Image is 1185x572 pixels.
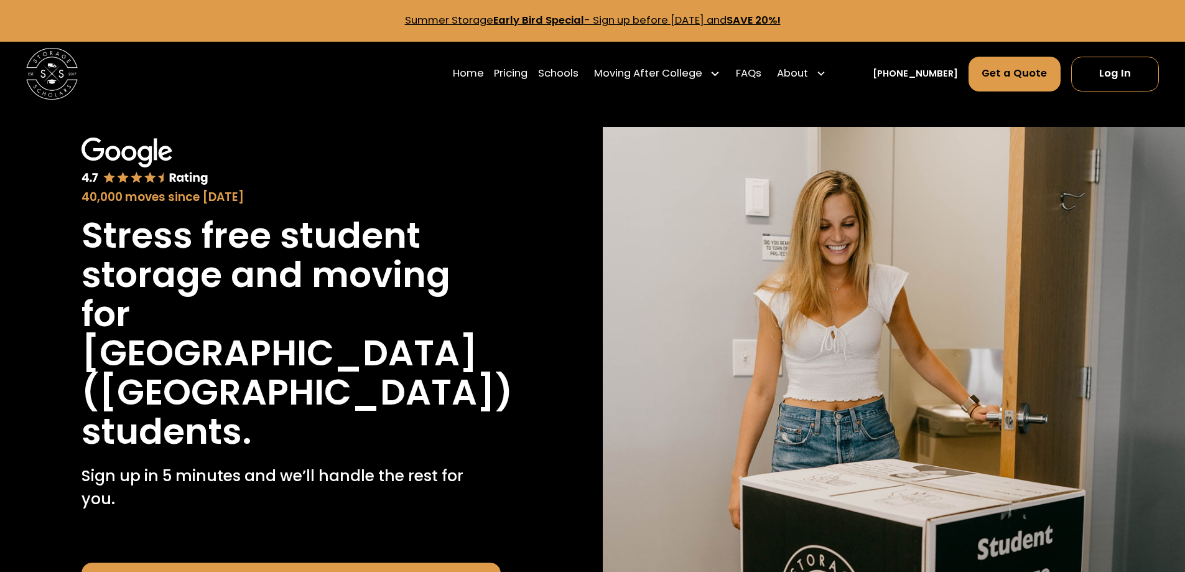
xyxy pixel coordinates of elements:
div: 40,000 moves since [DATE] [81,189,501,206]
img: Google 4.7 star rating [81,138,208,186]
a: Log In [1071,57,1159,91]
img: Storage Scholars main logo [26,48,78,100]
strong: Early Bird Special [493,13,584,27]
div: About [772,55,832,91]
h1: [GEOGRAPHIC_DATA] ([GEOGRAPHIC_DATA]) [81,334,513,412]
a: Get a Quote [969,57,1061,91]
div: Moving After College [589,55,726,91]
a: Pricing [494,55,527,91]
a: Home [453,55,484,91]
h1: Stress free student storage and moving for [81,216,501,334]
a: Summer StorageEarly Bird Special- Sign up before [DATE] andSAVE 20%! [405,13,781,27]
p: Sign up in 5 minutes and we’ll handle the rest for you. [81,464,501,511]
a: [PHONE_NUMBER] [873,67,958,81]
h1: students. [81,412,252,451]
div: About [777,66,808,82]
strong: SAVE 20%! [727,13,781,27]
div: Moving After College [594,66,702,82]
a: FAQs [736,55,761,91]
a: Schools [538,55,579,91]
